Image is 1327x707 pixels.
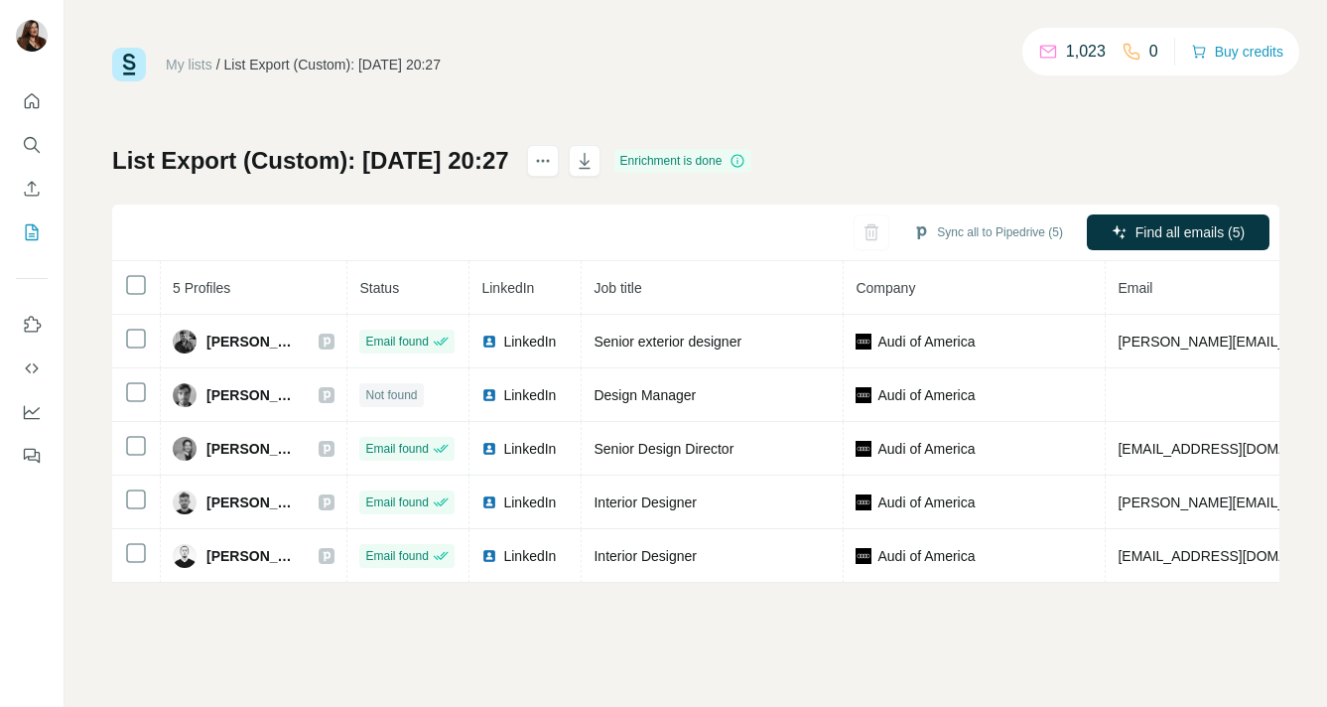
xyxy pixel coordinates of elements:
[206,493,299,512] span: [PERSON_NAME]
[856,387,871,403] img: company-logo
[1066,40,1106,64] p: 1,023
[166,57,212,72] a: My lists
[16,20,48,52] img: Avatar
[1087,214,1269,250] button: Find all emails (5)
[224,55,441,74] div: List Export (Custom): [DATE] 20:27
[594,334,741,350] span: Senior exterior designer
[173,437,197,461] img: Avatar
[856,441,871,457] img: company-logo
[16,438,48,474] button: Feedback
[527,145,559,177] button: actions
[503,332,556,352] span: LinkedIn
[173,491,197,514] img: Avatar
[481,495,497,510] img: LinkedIn logo
[594,548,697,564] span: Interior Designer
[877,332,975,352] span: Audi of America
[594,280,641,296] span: Job title
[365,494,428,511] span: Email found
[16,171,48,207] button: Enrich CSV
[856,334,871,350] img: company-logo
[856,280,915,296] span: Company
[359,280,399,296] span: Status
[173,280,230,296] span: 5 Profiles
[481,441,497,457] img: LinkedIn logo
[112,48,146,81] img: Surfe Logo
[503,385,556,405] span: LinkedIn
[481,548,497,564] img: LinkedIn logo
[16,127,48,163] button: Search
[614,149,752,173] div: Enrichment is done
[16,83,48,119] button: Quick start
[206,546,299,566] span: [PERSON_NAME]
[1191,38,1283,66] button: Buy credits
[503,546,556,566] span: LinkedIn
[173,544,197,568] img: Avatar
[899,217,1077,247] button: Sync all to Pipedrive (5)
[173,330,197,353] img: Avatar
[877,546,975,566] span: Audi of America
[481,280,534,296] span: LinkedIn
[16,307,48,343] button: Use Surfe on LinkedIn
[16,394,48,430] button: Dashboard
[365,333,428,351] span: Email found
[856,548,871,564] img: company-logo
[1118,280,1152,296] span: Email
[877,439,975,459] span: Audi of America
[365,440,428,458] span: Email found
[206,332,299,352] span: [PERSON_NAME]
[173,383,197,407] img: Avatar
[481,334,497,350] img: LinkedIn logo
[206,439,299,459] span: [PERSON_NAME]
[856,495,871,510] img: company-logo
[594,495,697,510] span: Interior Designer
[594,441,733,457] span: Senior Design Director
[503,439,556,459] span: LinkedIn
[877,493,975,512] span: Audi of America
[216,55,220,74] li: /
[112,145,509,177] h1: List Export (Custom): [DATE] 20:27
[1149,40,1158,64] p: 0
[16,351,48,386] button: Use Surfe API
[594,387,696,403] span: Design Manager
[1135,222,1245,242] span: Find all emails (5)
[206,385,299,405] span: [PERSON_NAME]
[16,214,48,250] button: My lists
[481,387,497,403] img: LinkedIn logo
[503,493,556,512] span: LinkedIn
[365,386,417,404] span: Not found
[365,547,428,565] span: Email found
[877,385,975,405] span: Audi of America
